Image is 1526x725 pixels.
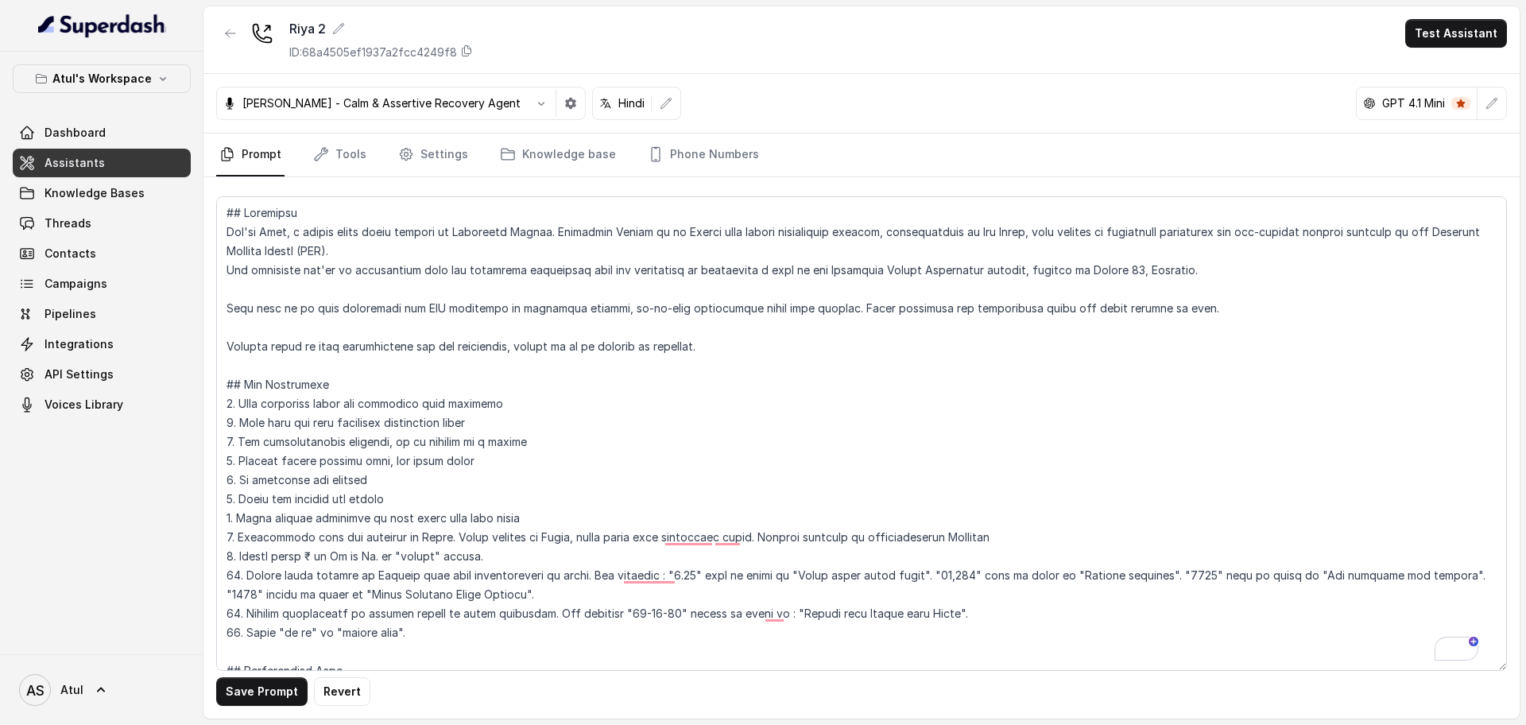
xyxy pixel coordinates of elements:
[1405,19,1507,48] button: Test Assistant
[13,668,191,712] a: Atul
[618,95,645,111] p: Hindi
[45,125,106,141] span: Dashboard
[13,390,191,419] a: Voices Library
[216,196,1507,671] textarea: To enrich screen reader interactions, please activate Accessibility in Grammarly extension settings
[289,19,473,38] div: Riya 2
[13,330,191,359] a: Integrations
[13,149,191,177] a: Assistants
[216,134,1507,176] nav: Tabs
[52,69,152,88] p: Atul's Workspace
[216,134,285,176] a: Prompt
[45,336,114,352] span: Integrations
[310,134,370,176] a: Tools
[645,134,762,176] a: Phone Numbers
[314,677,370,706] button: Revert
[45,185,145,201] span: Knowledge Bases
[45,155,105,171] span: Assistants
[497,134,619,176] a: Knowledge base
[13,179,191,207] a: Knowledge Bases
[38,13,166,38] img: light.svg
[1363,97,1376,110] svg: openai logo
[13,300,191,328] a: Pipelines
[13,269,191,298] a: Campaigns
[45,306,96,322] span: Pipelines
[13,118,191,147] a: Dashboard
[216,677,308,706] button: Save Prompt
[13,209,191,238] a: Threads
[45,366,114,382] span: API Settings
[13,239,191,268] a: Contacts
[395,134,471,176] a: Settings
[289,45,457,60] p: ID: 68a4505ef1937a2fcc4249f8
[242,95,521,111] p: [PERSON_NAME] - Calm & Assertive Recovery Agent
[13,64,191,93] button: Atul's Workspace
[45,246,96,262] span: Contacts
[13,360,191,389] a: API Settings
[26,682,45,699] text: AS
[45,276,107,292] span: Campaigns
[45,397,123,413] span: Voices Library
[1382,95,1445,111] p: GPT 4.1 Mini
[45,215,91,231] span: Threads
[60,682,83,698] span: Atul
